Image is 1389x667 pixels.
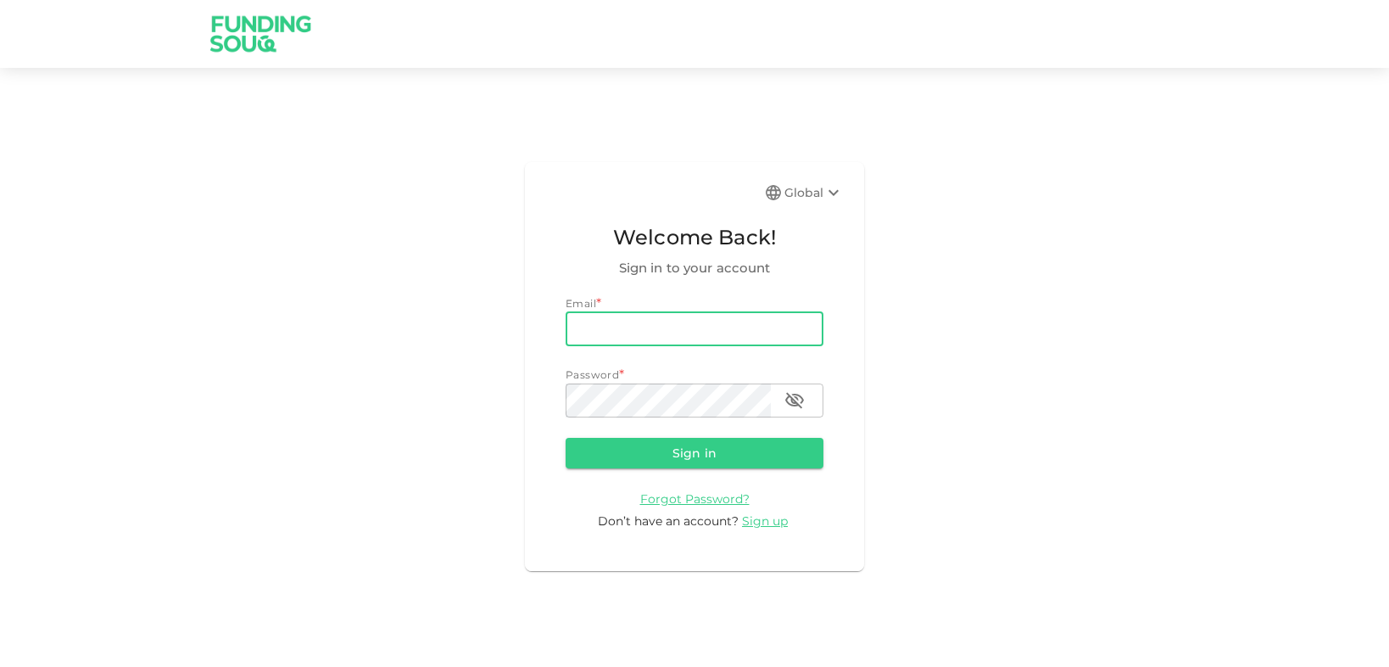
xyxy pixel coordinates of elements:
span: Email [566,297,596,310]
div: Global [784,182,844,203]
button: Sign in [566,438,823,468]
input: email [566,312,823,346]
span: Password [566,368,619,381]
span: Sign in to your account [566,258,823,278]
span: Sign up [742,513,788,529]
span: Welcome Back! [566,221,823,254]
span: Don’t have an account? [598,513,739,529]
input: password [566,384,771,418]
span: Forgot Password? [640,491,750,507]
a: Forgot Password? [640,490,750,507]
